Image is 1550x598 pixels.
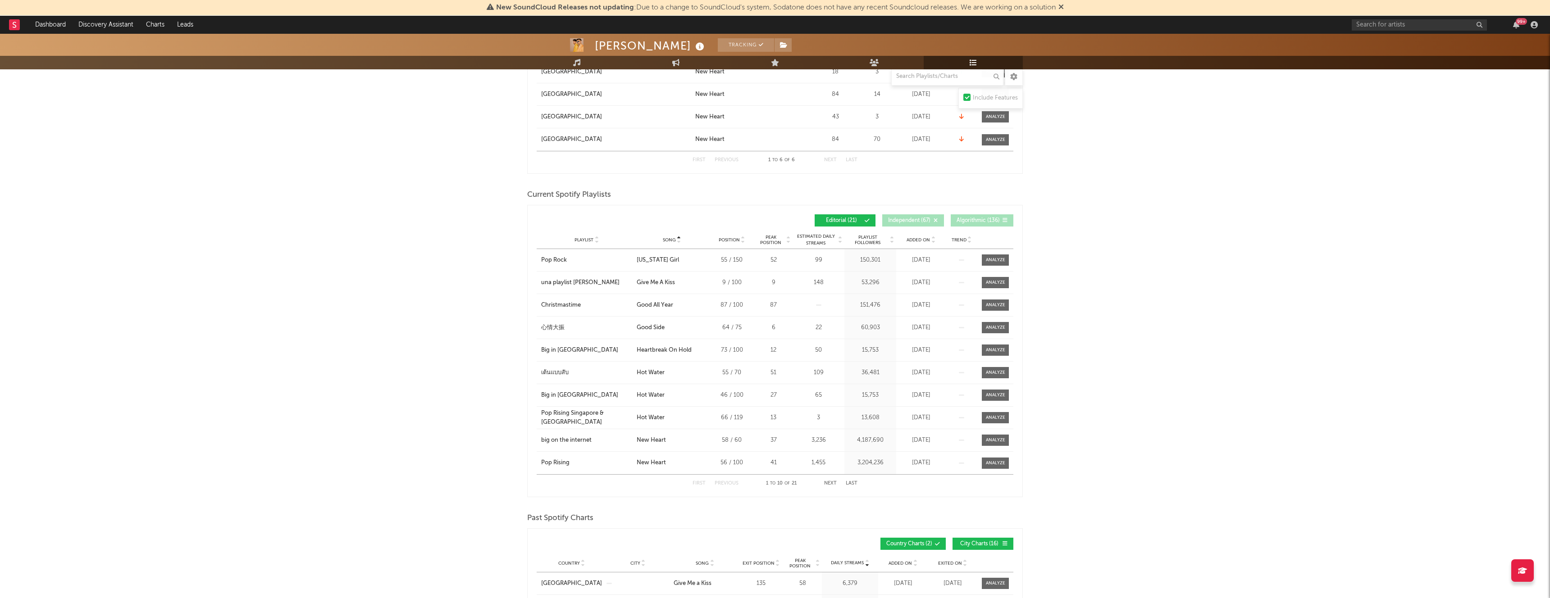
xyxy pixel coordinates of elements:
div: 65 [795,391,842,400]
a: Pop Rising Singapore & [GEOGRAPHIC_DATA] [541,409,632,426]
button: Independent(67) [882,214,944,227]
div: Include Features [973,93,1018,104]
div: Hot Water [637,391,665,400]
div: 109 [795,368,842,377]
input: Search for artists [1352,19,1487,31]
div: 51 [757,368,790,377]
div: 9 / 100 [711,278,752,287]
div: 6,379 [824,579,876,588]
a: Charts [140,16,171,34]
div: 151,476 [847,301,894,310]
div: 99 + [1516,18,1527,25]
div: 46 / 100 [711,391,752,400]
div: 43 [815,113,856,122]
button: Previous [715,158,739,163]
div: [DATE] [898,113,944,122]
a: Christmastime [541,301,632,310]
button: First [693,158,706,163]
span: Peak Position [757,235,785,245]
a: big on the internet [541,436,632,445]
span: Playlist Followers [847,235,889,245]
a: New Heart [695,68,811,77]
div: 3 [795,413,842,422]
div: una playlist [PERSON_NAME] [541,278,620,287]
div: 22 [795,323,842,332]
div: [DATE] [898,413,944,422]
div: 13 [757,413,790,422]
div: [GEOGRAPHIC_DATA] [541,90,602,99]
div: 84 [815,135,856,144]
span: Current Spotify Playlists [527,190,611,200]
a: Pop Rising [541,458,632,467]
a: Dashboard [29,16,72,34]
div: big on the internet [541,436,592,445]
div: 84 [815,90,856,99]
button: Next [824,158,837,163]
div: 135 [741,579,781,588]
a: [GEOGRAPHIC_DATA] [541,68,691,77]
a: New Heart [695,135,811,144]
button: Tracking [718,38,774,52]
span: City Charts ( 16 ) [958,541,1000,547]
div: Give Me A Kiss [637,278,675,287]
span: Algorithmic ( 136 ) [957,218,1000,223]
div: 3 [860,113,894,122]
div: Hot Water [637,413,665,422]
div: 9 [757,278,790,287]
div: 150,301 [847,256,894,265]
div: Big in [GEOGRAPHIC_DATA] [541,346,618,355]
div: 73 / 100 [711,346,752,355]
div: 27 [757,391,790,400]
div: 60,903 [847,323,894,332]
div: [GEOGRAPHIC_DATA] [541,68,602,77]
div: [DATE] [898,256,944,265]
div: 66 / 119 [711,413,752,422]
span: Daily Streams [831,560,864,566]
div: 12 [757,346,790,355]
a: [GEOGRAPHIC_DATA] [541,135,691,144]
div: New Heart [637,436,666,445]
div: 18 [815,68,856,77]
a: [GEOGRAPHIC_DATA] [541,90,691,99]
span: Position [719,237,740,243]
div: New Heart [695,135,725,144]
div: 14 [860,90,894,99]
div: 53,296 [847,278,894,287]
button: First [693,481,706,486]
div: 64 / 75 [711,323,752,332]
div: Good Side [637,323,665,332]
div: [DATE] [880,579,925,588]
a: New Heart [695,90,811,99]
a: Leads [171,16,200,34]
div: [DATE] [898,346,944,355]
div: 1 10 21 [757,478,806,489]
a: New Heart [695,113,811,122]
div: Christmastime [541,301,581,310]
a: Discovery Assistant [72,16,140,34]
div: 15,753 [847,346,894,355]
div: 心情大振 [541,323,565,332]
div: [DATE] [898,323,944,332]
div: Heartbreak On Hold [637,346,692,355]
input: Search Playlists/Charts [891,68,1004,86]
a: Give Me a Kiss [674,579,736,588]
span: Estimated Daily Streams [795,233,837,247]
div: 99 [795,256,842,265]
span: of [784,158,790,162]
div: 52 [757,256,790,265]
div: 58 [786,579,820,588]
div: [GEOGRAPHIC_DATA] [541,579,602,588]
div: New Heart [695,68,725,77]
button: Algorithmic(136) [951,214,1013,227]
span: New SoundCloud Releases not updating [496,4,634,11]
div: Pop Rock [541,256,567,265]
div: [DATE] [930,579,975,588]
div: 15,753 [847,391,894,400]
button: City Charts(16) [953,538,1013,550]
span: Song [663,237,676,243]
div: Hot Water [637,368,665,377]
div: 1 6 6 [757,155,806,166]
a: Pop Rock [541,256,632,265]
span: Added On [889,561,912,566]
